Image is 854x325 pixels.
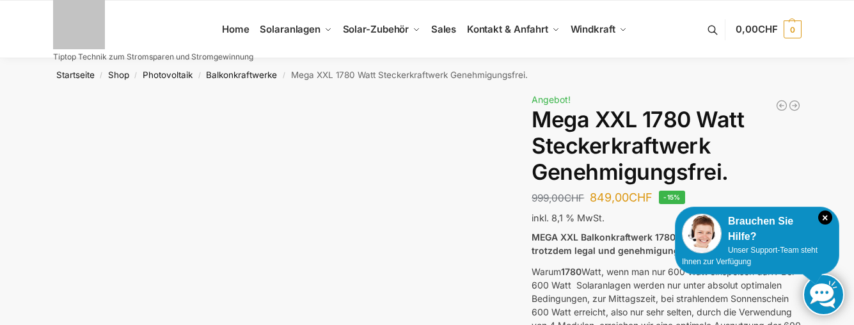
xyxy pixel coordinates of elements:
[343,23,409,35] span: Solar-Zubehör
[590,191,652,204] bdi: 849,00
[461,1,565,58] a: Kontakt & Anfahrt
[564,192,584,204] span: CHF
[818,210,832,225] i: Schließen
[193,70,206,81] span: /
[260,23,320,35] span: Solaranlagen
[682,214,722,253] img: Customer service
[775,99,788,112] a: 10 Bificiale Solarmodule 450 Watt Fullblack
[95,70,108,81] span: /
[565,1,632,58] a: Windkraft
[532,94,571,105] span: Angebot!
[108,70,129,80] a: Shop
[206,70,277,80] a: Balkonkraftwerke
[629,191,652,204] span: CHF
[337,1,425,58] a: Solar-Zubehör
[277,70,290,81] span: /
[682,246,818,266] span: Unser Support-Team steht Ihnen zur Verfügung
[736,23,777,35] span: 0,00
[784,20,802,38] span: 0
[255,1,337,58] a: Solaranlagen
[431,23,457,35] span: Sales
[758,23,778,35] span: CHF
[532,107,801,185] h1: Mega XXL 1780 Watt Steckerkraftwerk Genehmigungsfrei.
[561,266,581,277] strong: 1780
[129,70,143,81] span: /
[571,23,615,35] span: Windkraft
[56,70,95,80] a: Startseite
[532,232,784,256] strong: MEGA XXL Balkonkraftwerk 1780 Watt Modulleistung und trotzdem legal und genehmigungsfrei
[788,99,801,112] a: Balkonkraftwerk 445/860 Erweiterungsmodul
[143,70,193,80] a: Photovoltaik
[532,212,605,223] span: inkl. 8,1 % MwSt.
[682,214,832,244] div: Brauchen Sie Hilfe?
[53,53,253,61] p: Tiptop Technik zum Stromsparen und Stromgewinnung
[425,1,461,58] a: Sales
[467,23,548,35] span: Kontakt & Anfahrt
[736,10,801,49] a: 0,00CHF 0
[532,192,584,204] bdi: 999,00
[30,58,824,91] nav: Breadcrumb
[659,191,685,204] span: -15%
